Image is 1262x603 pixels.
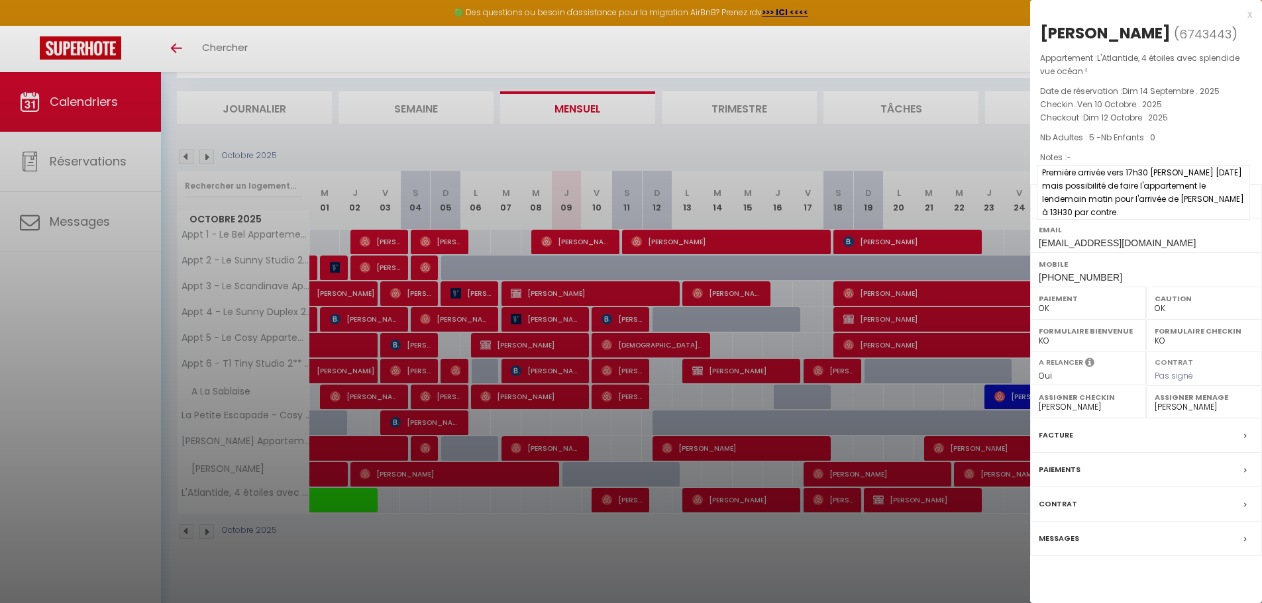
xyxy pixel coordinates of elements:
label: Contrat [1039,497,1077,511]
label: Paiements [1039,463,1080,477]
label: Paiement [1039,292,1137,305]
label: Formulaire Bienvenue [1039,324,1137,338]
span: Ven 10 Octobre . 2025 [1077,99,1162,110]
label: Messages [1039,532,1079,545]
span: L'Atlantide, 4 étoiles avec splendide vue océan ! [1040,52,1239,77]
label: Contrat [1155,357,1193,365]
p: Notes : [1040,151,1252,164]
span: Nb Adultes : 5 - [1040,132,1155,143]
p: Checkin : [1040,98,1252,111]
span: [PHONE_NUMBER] [1039,272,1122,283]
div: x [1030,7,1252,23]
span: Nb Enfants : 0 [1101,132,1155,143]
p: Commentaires : [1040,164,1252,177]
div: [PERSON_NAME] [1040,23,1171,44]
label: Assigner Checkin [1039,391,1137,404]
span: [EMAIL_ADDRESS][DOMAIN_NAME] [1039,238,1196,248]
label: A relancer [1039,357,1083,368]
label: Assigner Menage [1155,391,1253,404]
span: ( ) [1174,24,1237,43]
label: Email [1039,223,1253,236]
p: Appartement : [1040,52,1252,78]
label: Formulaire Checkin [1155,324,1253,338]
span: 6743443 [1179,26,1232,42]
i: Sélectionner OUI si vous souhaiter envoyer les séquences de messages post-checkout [1085,357,1094,371]
span: - [1067,152,1071,163]
p: Date de réservation : [1040,85,1252,98]
span: Dim 14 Septembre . 2025 [1122,85,1220,97]
span: Pas signé [1155,370,1193,381]
span: Dim 12 Octobre . 2025 [1083,112,1168,123]
label: Facture [1039,428,1073,442]
p: Checkout : [1040,111,1252,124]
label: Caution [1155,292,1253,305]
label: Mobile [1039,257,1253,271]
span: Première arrivée vers 17h30 [PERSON_NAME] [DATE] mais possibilité de faire l'appartement le lende... [1037,165,1250,220]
